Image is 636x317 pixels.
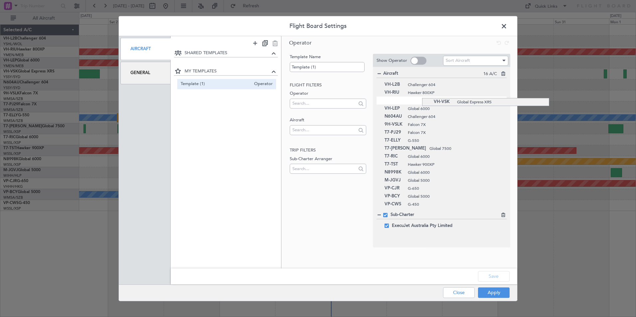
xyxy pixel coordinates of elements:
[289,39,312,47] span: Operator
[120,38,171,60] div: Aircraft
[292,163,356,173] input: Search...
[443,287,475,298] button: Close
[478,287,510,298] button: Apply
[408,122,500,128] span: Falcon 7X
[385,137,404,145] span: T7-ELLY
[383,70,483,77] span: Aircraft
[377,57,407,64] label: Show Operator
[429,146,500,152] span: Global 7500
[385,81,404,89] span: VH-L2B
[185,68,270,74] span: MY TEMPLATES
[185,50,270,56] span: SHARED TEMPLATES
[408,185,500,191] span: G-650
[292,98,356,108] input: Search...
[392,222,452,230] span: ExecuJet Australia Pty Limited
[408,193,500,199] span: Global 5000
[385,121,404,129] span: 9H-VSLK
[290,90,366,97] label: Operator
[483,71,497,77] span: 16 A/C
[408,169,500,175] span: Global 6000
[385,168,404,176] span: N8998K
[385,192,404,200] span: VP-BCY
[408,90,500,96] span: Hawker 800XP
[385,113,404,121] span: N604AU
[119,16,517,36] header: Flight Board Settings
[385,145,426,153] span: T7-[PERSON_NAME]
[385,105,404,113] span: VH-LEP
[408,82,500,88] span: Challenger 604
[385,176,404,184] span: M-JGVJ
[408,161,500,167] span: Hawker 900XP
[408,201,500,207] span: G-450
[181,80,251,87] span: Template (1)
[385,153,404,160] span: T7-RIC
[408,138,500,144] span: G-550
[385,184,404,192] span: VP-CJR
[385,89,404,97] span: VH-RIU
[408,130,500,136] span: Falcon 7X
[290,82,366,88] h2: Flight filters
[385,129,404,137] span: T7-PJ29
[385,200,404,208] span: VP-CWS
[408,114,500,120] span: Challenger 604
[385,160,404,168] span: T7-TST
[446,57,470,63] span: Sort Aircraft
[290,117,366,124] label: Aircraft
[251,80,273,87] span: Operator
[408,106,500,112] span: Global 6000
[408,154,500,159] span: Global 6000
[290,156,366,162] label: Sub-Charter Arranger
[290,147,366,154] h2: Trip filters
[408,177,500,183] span: Global 5000
[290,54,366,60] label: Template Name
[391,212,497,218] span: Sub-Charter
[120,62,171,84] div: General
[292,125,356,135] input: Search...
